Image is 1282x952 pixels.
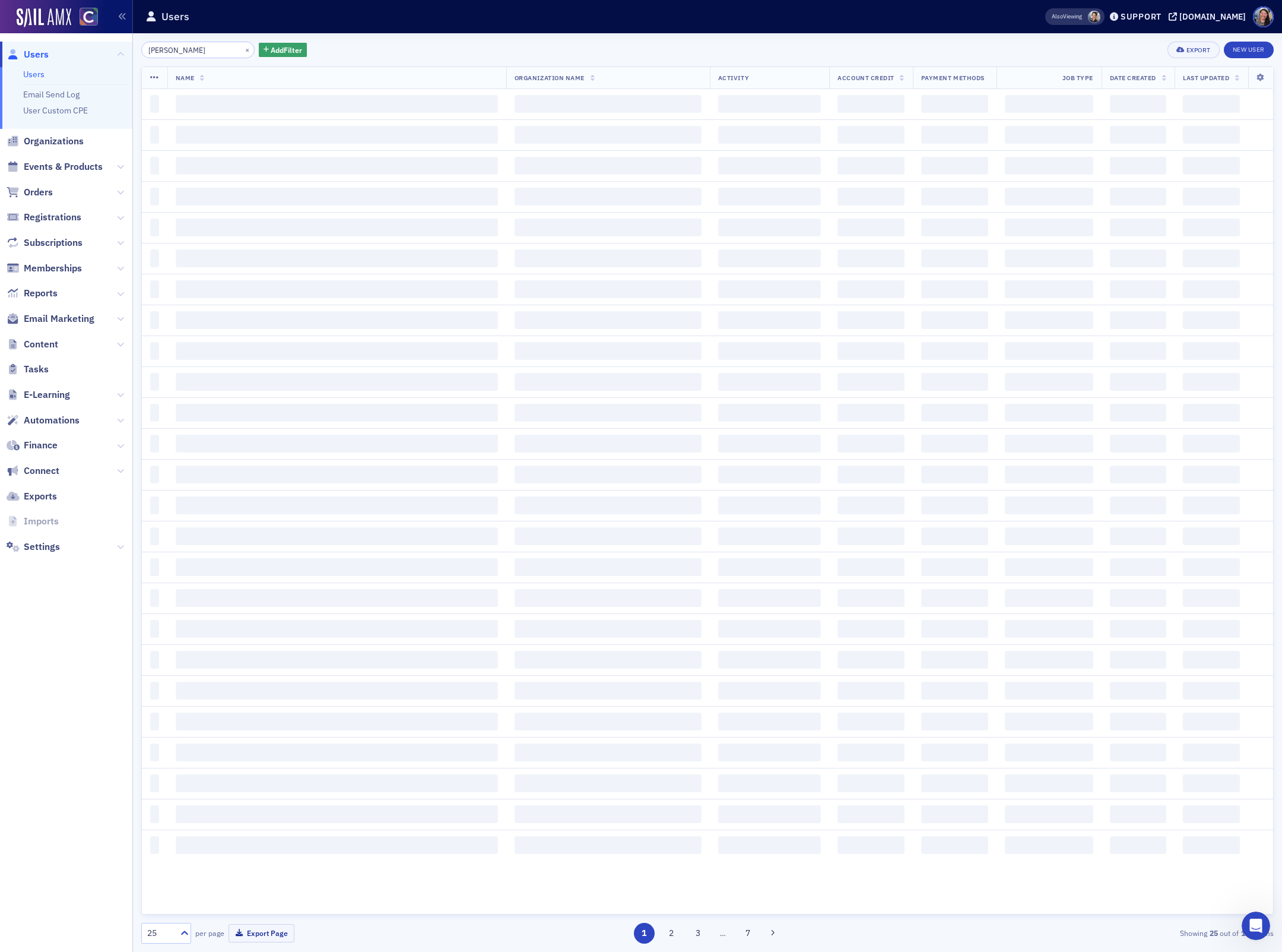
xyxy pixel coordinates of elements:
iframe: Intercom live chat [1242,912,1270,940]
span: ‌ [176,249,498,267]
span: ‌ [515,95,702,113]
span: Connect [24,464,59,477]
span: ‌ [150,280,159,298]
span: ‌ [1005,651,1093,669]
span: ‌ [837,404,904,422]
a: SailAMX [17,8,71,27]
span: ‌ [1183,682,1240,700]
span: ‌ [1005,620,1093,638]
span: ‌ [1110,527,1166,545]
span: ‌ [515,682,702,700]
span: ‌ [718,558,821,576]
span: ‌ [1183,311,1240,329]
span: ‌ [150,713,159,730]
span: ‌ [150,682,159,700]
span: ‌ [176,95,498,113]
span: Automations [24,414,80,427]
a: Events & Products [7,160,103,173]
span: ‌ [176,774,498,792]
span: E-Learning [24,388,70,401]
a: Memberships [7,262,82,275]
span: ‌ [837,466,904,483]
a: E-Learning [7,388,70,401]
span: ‌ [1110,620,1166,638]
span: Viewing [1052,12,1082,21]
span: ‌ [718,157,821,175]
span: ‌ [718,496,821,514]
div: • 20h ago [124,200,163,212]
span: ‌ [718,219,821,236]
button: Help [158,371,237,418]
span: ‌ [1005,744,1093,761]
span: ‌ [1183,558,1240,576]
button: × [242,44,253,55]
img: Profile image for Aidan [172,19,196,43]
span: ‌ [1110,157,1166,175]
span: ‌ [1183,126,1240,144]
div: Send us a messageWe typically reply in under 10 minutes [12,228,226,273]
span: ‌ [718,744,821,761]
span: ‌ [176,404,498,422]
span: Events & Products [24,160,103,173]
span: ‌ [921,558,988,576]
span: ‌ [1005,404,1093,422]
span: ‌ [837,126,904,144]
span: ‌ [1183,157,1240,175]
div: [DOMAIN_NAME] [1179,11,1246,22]
span: ‌ [150,157,159,175]
span: ‌ [1183,373,1240,391]
span: ‌ [1110,651,1166,669]
span: ‌ [921,157,988,175]
span: ‌ [515,342,702,360]
span: Last Updated [1183,74,1229,82]
span: ‌ [1005,589,1093,607]
span: ‌ [515,249,702,267]
span: ‌ [921,342,988,360]
span: ‌ [837,682,904,700]
span: ‌ [837,249,904,267]
div: Recent messageProfile image for AidanAh ok, I misremembered then, I thought it was correct post r... [12,160,226,222]
span: ‌ [921,713,988,730]
input: Search… [141,42,255,58]
span: ‌ [837,95,904,113]
span: Search for help [24,340,96,352]
span: ‌ [176,373,498,391]
span: ‌ [1005,713,1093,730]
div: Status: All Systems OperationalUpdated [DATE] 15:19 EDT [12,280,225,324]
span: ‌ [1183,651,1240,669]
div: Export [1186,47,1211,53]
span: ‌ [837,311,904,329]
span: Updated [DATE] 15:19 EDT [48,303,160,312]
span: ‌ [515,496,702,514]
span: ‌ [150,558,159,576]
a: Organizations [7,135,84,148]
button: 2 [661,923,681,944]
span: ‌ [515,280,702,298]
span: ‌ [837,558,904,576]
a: Content [7,338,58,351]
span: ‌ [921,280,988,298]
span: ‌ [1183,527,1240,545]
span: ‌ [837,342,904,360]
span: ‌ [1183,342,1240,360]
span: ‌ [1183,219,1240,236]
span: ‌ [150,249,159,267]
span: ‌ [515,311,702,329]
span: ‌ [718,651,821,669]
span: ‌ [1183,280,1240,298]
span: Memberships [24,262,82,275]
span: ‌ [1183,589,1240,607]
span: ‌ [718,311,821,329]
button: 7 [738,923,759,944]
span: ‌ [1183,249,1240,267]
span: ‌ [921,95,988,113]
span: ‌ [1110,126,1166,144]
div: We typically reply in under 10 minutes [24,251,198,263]
button: 3 [688,923,709,944]
span: ‌ [718,620,821,638]
span: ‌ [1110,589,1166,607]
span: ‌ [176,682,498,700]
a: Tasks [7,363,49,376]
div: Send us a message [24,238,198,251]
